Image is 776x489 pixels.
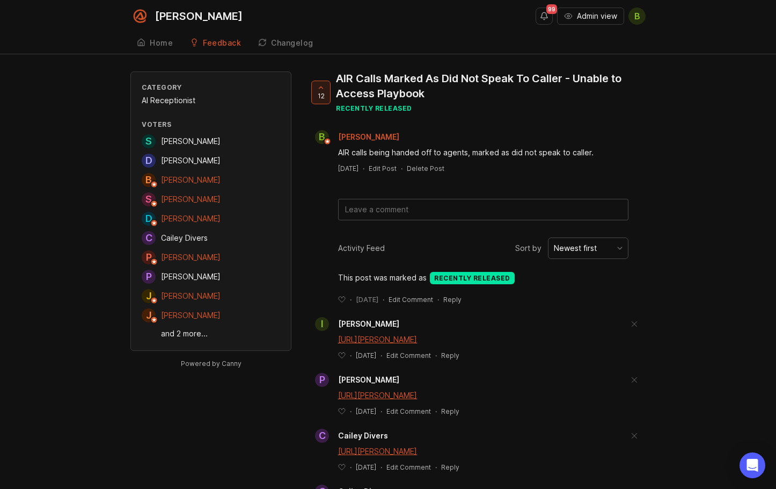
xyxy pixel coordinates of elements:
a: Powered by Canny [179,357,243,370]
time: [DATE] [356,463,376,471]
button: Notifications [536,8,553,25]
img: member badge [150,219,158,227]
a: D[PERSON_NAME] [142,212,221,226]
div: Edit Comment [386,407,431,416]
a: I[PERSON_NAME] [309,317,399,331]
a: S[PERSON_NAME] [142,134,221,148]
div: Edit Comment [389,295,433,304]
div: Changelog [271,39,313,47]
div: recently released [336,104,637,113]
div: · [380,351,382,360]
div: Newest first [554,242,597,254]
span: [PERSON_NAME] [161,291,221,300]
div: J [142,308,156,322]
div: Edit Comment [386,463,431,472]
div: · [380,407,382,416]
div: Voters [142,120,280,129]
span: Cailey Divers [161,233,208,242]
a: and 2 more... [161,328,280,340]
a: Home [130,32,179,54]
a: P[PERSON_NAME] [309,373,399,387]
img: member badge [150,181,158,189]
div: S [142,192,156,206]
div: · [435,407,437,416]
a: S[PERSON_NAME] [142,192,221,206]
a: J[PERSON_NAME] [142,289,221,303]
div: B [142,173,156,187]
span: [PERSON_NAME] [161,253,221,262]
span: [PERSON_NAME] [338,375,399,384]
time: [DATE] [356,407,376,415]
img: Smith.ai logo [130,6,150,26]
span: [PERSON_NAME] [161,214,221,223]
div: B [315,130,329,144]
div: Feedback [203,39,241,47]
a: [URL][PERSON_NAME] [338,447,417,456]
span: [PERSON_NAME] [161,272,221,281]
div: · [435,351,437,360]
span: Sort by [515,242,541,254]
img: member badge [150,316,158,324]
div: Category [142,83,280,92]
button: B [628,8,646,25]
span: [DATE] [356,295,378,304]
span: B [634,10,640,23]
span: [PERSON_NAME] [338,132,399,141]
div: Delete Post [407,164,444,173]
span: [PERSON_NAME] [338,319,399,328]
div: · [380,463,382,472]
img: member badge [150,200,158,208]
div: C [315,429,329,443]
div: Edit Comment [386,351,431,360]
span: [PERSON_NAME] [161,195,221,204]
a: CCailey Divers [142,231,208,245]
a: Feedback [184,32,247,54]
div: C [142,231,156,245]
div: I [315,317,329,331]
span: [PERSON_NAME] [161,156,221,165]
a: [DATE] [338,164,358,173]
span: Admin view [577,11,617,21]
span: Cailey Divers [338,431,388,440]
div: P [315,373,329,387]
a: D[PERSON_NAME] [142,154,221,168]
div: AIR Calls Marked As Did Not Speak To Caller - Unable to Access Playbook [336,71,637,101]
div: Open Intercom Messenger [740,452,765,478]
div: Activity Feed [338,242,385,254]
div: · [383,295,384,304]
div: J [142,289,156,303]
div: · [350,407,352,416]
a: J[PERSON_NAME] [142,308,221,322]
a: B[PERSON_NAME] [309,130,408,144]
div: Reply [441,351,459,360]
div: · [363,164,364,173]
div: Reply [441,407,459,416]
span: [PERSON_NAME] [161,136,221,146]
div: · [435,463,437,472]
div: D [142,212,156,226]
span: [PERSON_NAME] [161,311,221,320]
time: [DATE] [338,164,358,172]
a: P[PERSON_NAME] [142,250,221,264]
a: CCailey Divers [309,429,388,443]
a: Changelog [252,32,320,54]
div: AIR calls being handed off to agents, marked as did not speak to caller. [338,147,628,159]
span: This post was marked as [338,272,427,284]
div: · [350,351,352,360]
img: member badge [150,297,158,305]
div: · [437,295,439,304]
span: 99 [546,4,557,14]
a: P[PERSON_NAME] [142,270,221,284]
a: B[PERSON_NAME] [142,173,221,187]
div: Home [150,39,173,47]
a: [URL][PERSON_NAME] [338,335,417,344]
div: recently released [430,272,515,284]
div: · [350,295,352,304]
img: member badge [324,138,332,146]
div: D [142,154,156,168]
button: Admin view [557,8,624,25]
div: Edit Post [369,164,397,173]
div: AI Receptionist [142,95,280,106]
div: · [350,463,352,472]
